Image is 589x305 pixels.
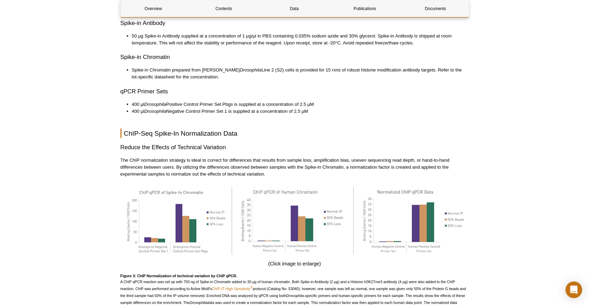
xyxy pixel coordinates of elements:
em: Drosophila [286,294,304,298]
a: Contents [191,0,256,17]
em: Drosophila [190,300,207,305]
li: Spike-in Chromatin prepared from [PERSON_NAME] Line 2 (S2) cells is provided for 15 rxns of robus... [132,67,462,81]
em: Drosophila [144,102,166,107]
li: 50 µg Spike-in Antibody supplied at a concentration of 1 µg/µl in PBS containing 0.035% sodium az... [132,33,462,46]
em: Drosophila [239,67,261,73]
img: qPCR analysis [120,185,469,257]
p: The ChIP normalization strategy is ideal to correct for differences that results from sample loss... [120,157,469,178]
h3: qPCR Primer Sets [120,87,469,96]
a: ChIP-IT High Sensitivity® [212,287,253,291]
h4: (Click image to enlarge) [120,261,469,267]
h2: ChIP-Seq Spike-In Normalization Data [120,129,469,138]
h3: Reduce the Effects of Technical Variation [120,143,469,152]
a: Documents [403,0,468,17]
h3: Spike-in Chromatin [120,53,469,61]
div: Open Intercom Messenger [565,281,582,298]
a: Data [262,0,327,17]
h3: Spike-in Antibody [120,19,469,27]
li: 400 µl Negative Control Primer Set 1 is supplied at a concentration of 2.5 µM [132,108,462,115]
sup: ® [251,286,253,289]
a: Publications [332,0,397,17]
h4: Figure 3: ChIP Normalization of technical variation by ChIP qPCR. [120,274,469,278]
li: 400 µl Positive Control Primer Set Pbgs is supplied at a concentration of 2.5 µM [132,101,462,108]
em: Drosophila [144,109,166,114]
a: Overview [121,0,186,17]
